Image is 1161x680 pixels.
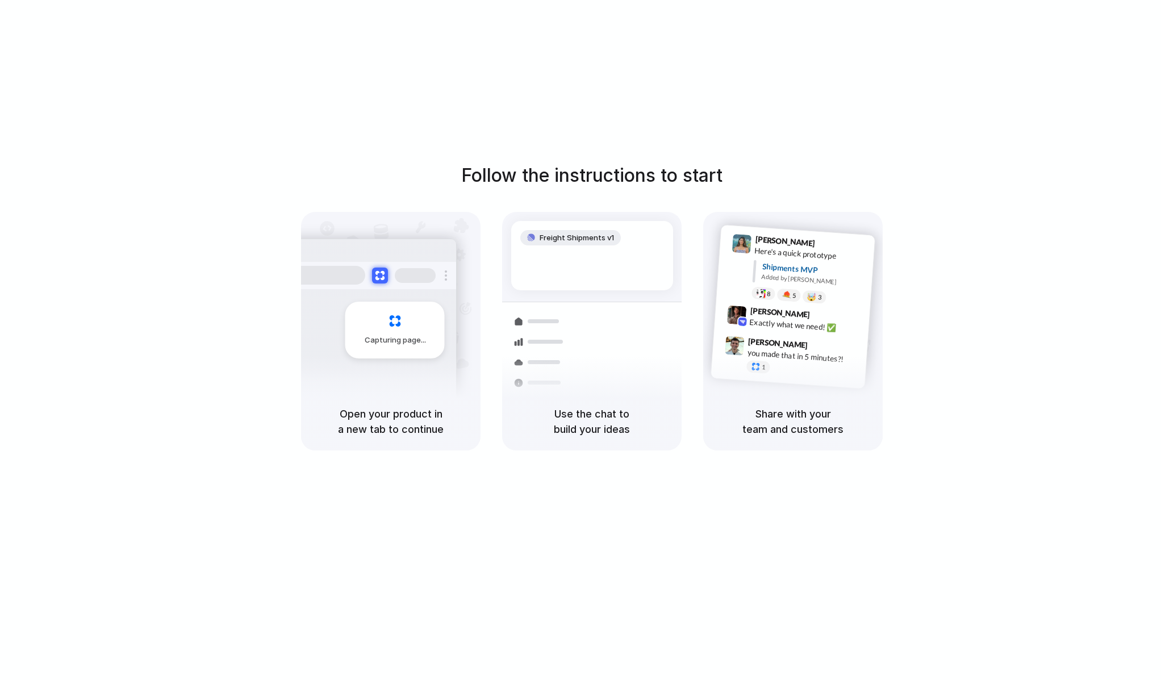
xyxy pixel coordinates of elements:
span: Capturing page [365,335,428,346]
span: 8 [767,290,771,297]
span: Freight Shipments v1 [540,232,614,244]
span: [PERSON_NAME] [748,335,808,351]
span: 9:42 AM [813,310,837,323]
span: 5 [792,292,796,298]
span: [PERSON_NAME] [755,233,815,249]
span: [PERSON_NAME] [750,304,810,320]
span: 3 [818,294,822,300]
h5: Use the chat to build your ideas [516,406,668,437]
div: Here's a quick prototype [754,244,868,264]
div: Shipments MVP [762,260,867,279]
h5: Open your product in a new tab to continue [315,406,467,437]
h5: Share with your team and customers [717,406,869,437]
div: Exactly what we need! ✅ [749,316,863,335]
h1: Follow the instructions to start [461,162,723,189]
div: Added by [PERSON_NAME] [761,272,866,289]
div: 🤯 [807,293,817,301]
div: you made that in 5 minutes?! [747,347,861,366]
span: 1 [762,364,766,370]
span: 9:41 AM [818,238,842,252]
span: 9:47 AM [811,340,834,354]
